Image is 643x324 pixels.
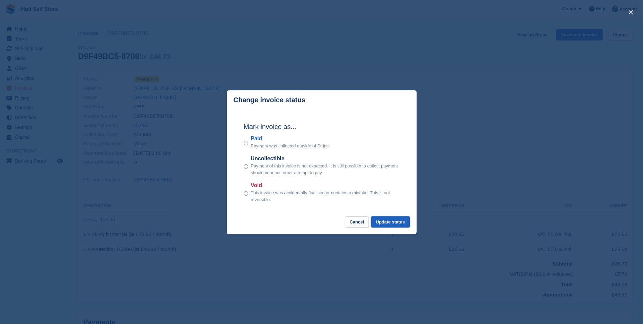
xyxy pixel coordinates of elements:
[251,163,400,176] p: Payment of this invoice is not expected. It is still possible to collect payment should your cust...
[345,216,369,228] button: Cancel
[625,7,636,18] button: close
[234,96,305,104] p: Change invoice status
[251,190,400,203] p: This invoice was accidentally finalised or contains a mistake. This is not reversible.
[371,216,410,228] button: Update status
[251,181,400,190] label: Void
[251,155,400,163] label: Uncollectible
[244,122,400,132] h2: Mark invoice as...
[251,134,330,143] label: Paid
[251,143,330,149] p: Payment was collected outside of Stripe.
